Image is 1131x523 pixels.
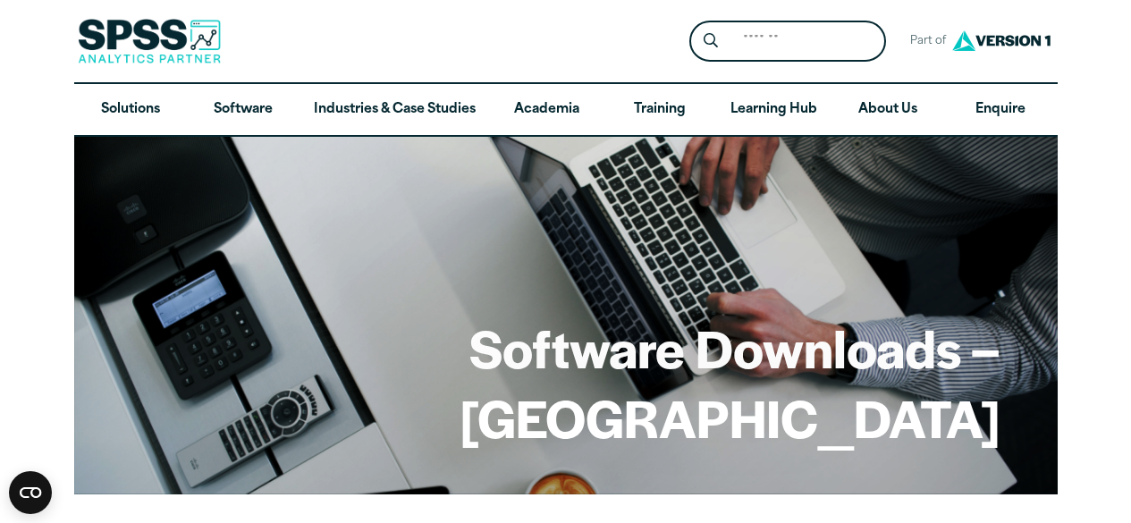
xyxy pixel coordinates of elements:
[74,84,1058,136] nav: Desktop version of site main menu
[187,84,300,136] a: Software
[9,471,52,514] button: Open CMP widget
[490,84,603,136] a: Academia
[694,25,727,58] button: Search magnifying glass icon
[78,19,221,63] img: SPSS Analytics Partner
[603,84,715,136] a: Training
[300,84,490,136] a: Industries & Case Studies
[831,84,944,136] a: About Us
[704,33,718,48] svg: Search magnifying glass icon
[944,84,1057,136] a: Enquire
[716,84,831,136] a: Learning Hub
[131,313,1000,451] h1: Software Downloads – [GEOGRAPHIC_DATA]
[948,24,1055,57] img: Version1 Logo
[74,84,187,136] a: Solutions
[689,21,886,63] form: Site Header Search Form
[900,29,948,55] span: Part of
